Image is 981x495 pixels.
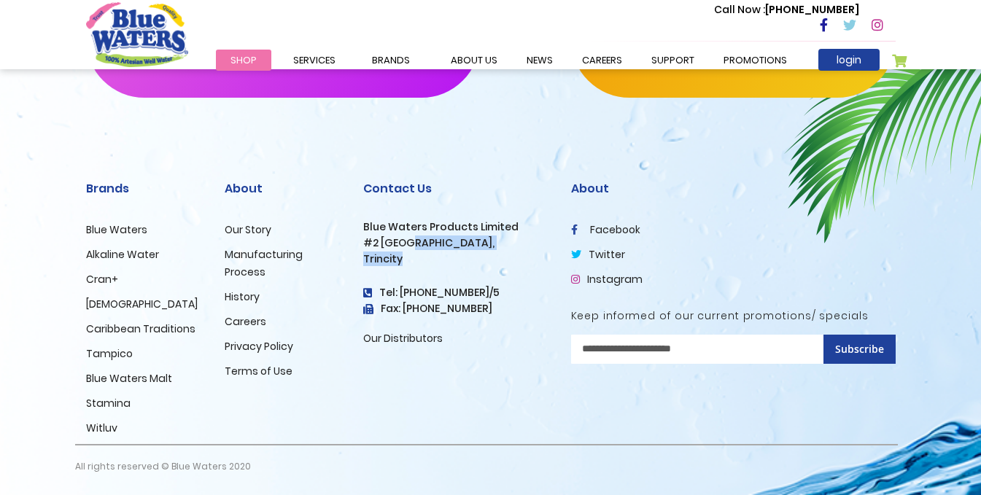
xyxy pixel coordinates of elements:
h2: Brands [86,182,203,195]
a: [DEMOGRAPHIC_DATA] [86,297,198,311]
a: Cran+ [86,272,118,287]
span: Shop [230,53,257,67]
a: Promotions [709,50,802,71]
a: support [637,50,709,71]
a: Terms of Use [225,364,292,378]
a: Manufacturing Process [225,247,303,279]
a: twitter [571,247,625,262]
a: about us [436,50,512,71]
h3: Blue Waters Products Limited [363,221,549,233]
a: History [225,289,260,304]
a: Witluv [86,421,117,435]
a: Blue Waters [86,222,147,237]
p: All rights reserved © Blue Waters 2020 [75,445,251,488]
h5: Keep informed of our current promotions/ specials [571,310,896,322]
span: Subscribe [835,342,884,356]
a: login [818,49,880,71]
a: facebook [571,222,640,237]
a: careers [567,50,637,71]
a: store logo [86,2,188,66]
a: Careers [225,314,266,329]
a: Caribbean Traditions [86,321,195,336]
a: Our Story [225,222,271,237]
a: Tampico [86,346,133,361]
span: Brands [372,53,410,67]
h3: #2 [GEOGRAPHIC_DATA], [363,237,549,249]
a: Instagram [571,272,643,287]
p: [PHONE_NUMBER] [714,2,859,17]
span: Services [293,53,336,67]
h2: About [571,182,896,195]
a: News [512,50,567,71]
a: Blue Waters Malt [86,371,172,386]
button: Subscribe [823,335,896,364]
a: Stamina [86,396,131,410]
h2: About [225,182,341,195]
a: Alkaline Water [86,247,159,262]
a: Our Distributors [363,331,443,346]
a: Privacy Policy [225,339,293,354]
h2: Contact Us [363,182,549,195]
h4: Tel: [PHONE_NUMBER]/5 [363,287,549,299]
h3: Trincity [363,253,549,265]
h3: Fax: [PHONE_NUMBER] [363,303,549,315]
span: Call Now : [714,2,765,17]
